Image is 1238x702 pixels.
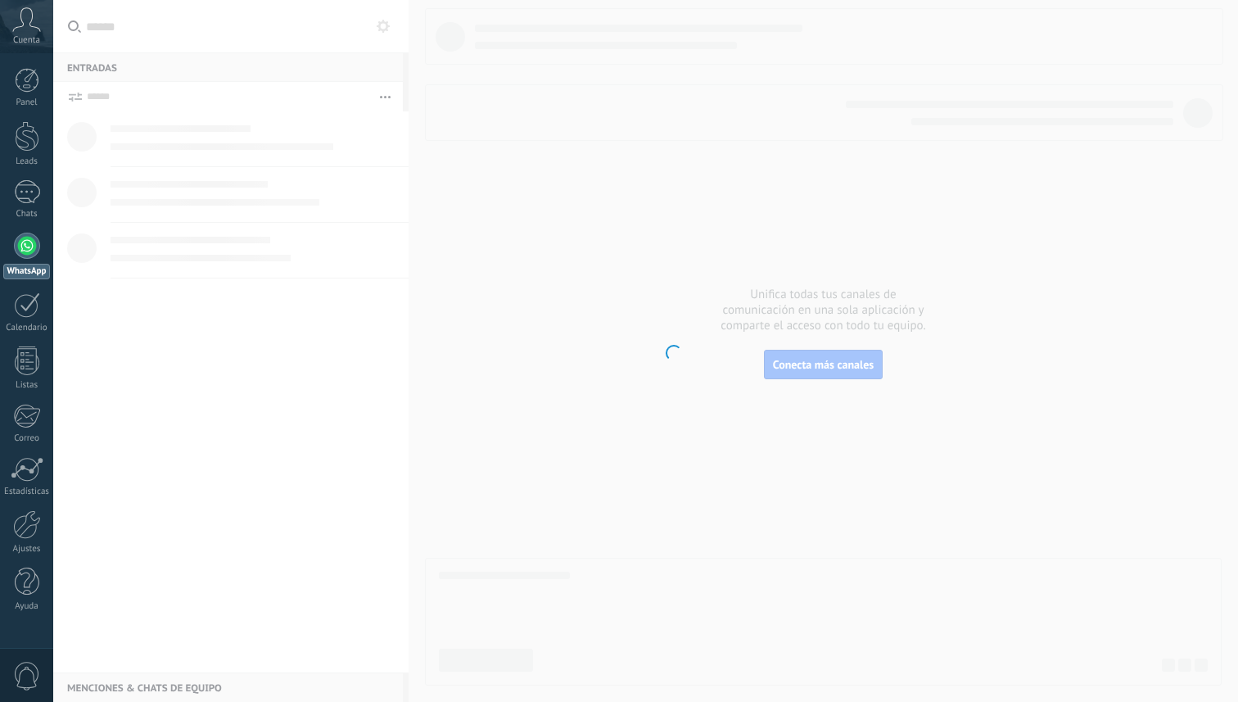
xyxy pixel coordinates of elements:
div: Leads [3,156,51,167]
div: Correo [3,433,51,444]
div: Chats [3,209,51,220]
div: Ayuda [3,601,51,612]
span: Cuenta [13,35,40,46]
div: Calendario [3,323,51,333]
div: Panel [3,97,51,108]
div: Estadísticas [3,487,51,497]
div: Ajustes [3,544,51,555]
div: Listas [3,380,51,391]
div: WhatsApp [3,264,50,279]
